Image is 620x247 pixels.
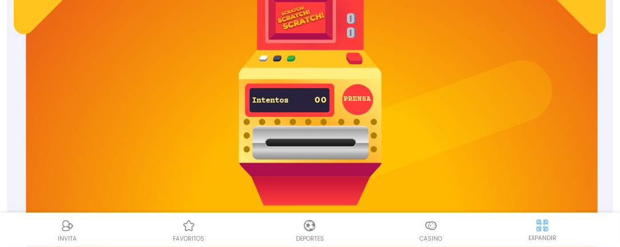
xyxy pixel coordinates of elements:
[424,219,438,233] img: Casino
[250,217,371,243] a: DeportesDeportesDeportes
[296,234,324,243] p: Deportes
[535,218,550,233] img: hide
[7,217,128,243] a: ReferralReferralINVITA
[128,217,250,243] a: Casino FavoritosCasino Favoritosfavoritos
[182,219,196,233] img: Casino Favoritos
[173,234,204,243] p: favoritos
[420,234,443,243] p: Casino
[342,84,373,115] button: PRENSA
[315,93,327,108] p: 00
[58,234,77,243] p: INVITA
[303,219,317,233] img: Deportes
[61,219,74,233] img: Referral
[370,217,492,243] a: CasinoCasinoCasino
[252,97,293,105] p: Intentos
[528,234,556,242] p: EXPANDIR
